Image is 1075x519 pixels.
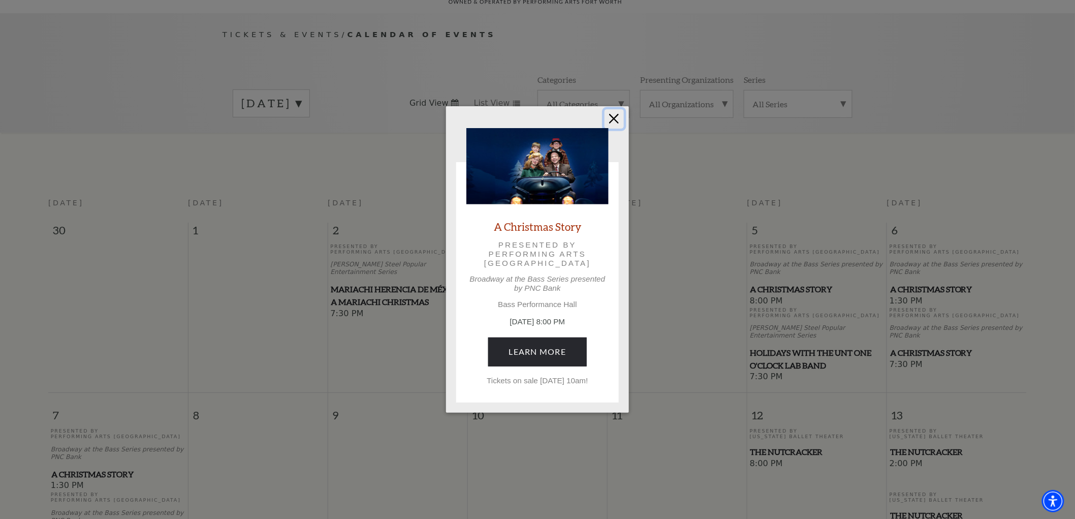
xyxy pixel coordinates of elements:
p: Broadway at the Bass Series presented by PNC Bank [466,274,609,293]
p: Presented by Performing Arts [GEOGRAPHIC_DATA] [481,240,594,268]
p: Bass Performance Hall [466,300,609,309]
a: December 5, 8:00 PM Learn More Tickets on sale Friday, June 27 at 10am [488,338,587,366]
button: Close [605,109,624,129]
div: Accessibility Menu [1042,490,1064,512]
a: A Christmas Story [494,220,581,233]
p: Tickets on sale [DATE] 10am! [466,376,609,385]
img: A Christmas Story [466,128,609,204]
p: [DATE] 8:00 PM [466,316,609,328]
